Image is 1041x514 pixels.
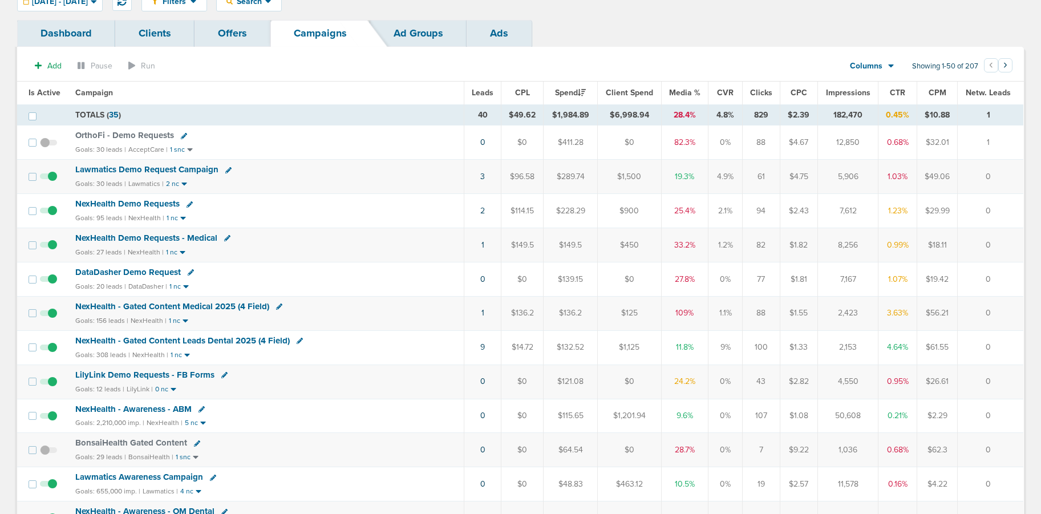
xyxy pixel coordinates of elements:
[878,365,917,399] td: 0.95%
[917,104,958,126] td: $10.88
[480,172,485,181] a: 3
[708,399,743,433] td: 0%
[708,262,743,296] td: 0%
[29,88,60,98] span: Is Active
[128,180,164,188] small: Lawmatics |
[75,335,290,346] span: NexHealth - Gated Content Leads Dental 2025 (4 Field)
[742,330,780,365] td: 100
[147,419,183,427] small: NexHealth |
[780,126,817,160] td: $4.67
[169,317,180,325] small: 1 nc
[958,365,1023,399] td: 0
[708,296,743,330] td: 1.1%
[501,399,544,433] td: $0
[75,438,187,448] span: BonsaiHealth Gated Content
[917,126,958,160] td: $32.01
[75,248,125,257] small: Goals: 27 leads |
[850,60,882,72] span: Columns
[169,282,181,291] small: 1 nc
[958,296,1023,330] td: 0
[780,160,817,194] td: $4.75
[817,330,878,365] td: 2,153
[75,130,174,140] span: OrthoFi - Demo Requests
[75,317,128,325] small: Goals: 156 leads |
[544,365,598,399] td: $121.08
[75,351,130,359] small: Goals: 308 leads |
[128,214,164,222] small: NexHealth |
[480,479,485,489] a: 0
[131,317,167,325] small: NexHealth |
[817,296,878,330] td: 2,423
[661,365,708,399] td: 24.2%
[958,126,1023,160] td: 1
[817,194,878,228] td: 7,612
[917,160,958,194] td: $49.06
[917,228,958,262] td: $18.11
[480,137,485,147] a: 0
[958,330,1023,365] td: 0
[958,228,1023,262] td: 0
[742,262,780,296] td: 77
[890,88,905,98] span: CTR
[958,262,1023,296] td: 0
[75,267,181,277] span: DataDasher Demo Request
[167,214,178,222] small: 1 nc
[817,433,878,467] td: 1,036
[917,296,958,330] td: $56.21
[180,487,193,496] small: 4 nc
[780,296,817,330] td: $1.55
[661,160,708,194] td: 19.3%
[481,308,484,318] a: 1
[966,88,1011,98] span: Netw. Leads
[29,58,68,74] button: Add
[47,61,62,71] span: Add
[878,160,917,194] td: 1.03%
[958,399,1023,433] td: 0
[75,214,126,222] small: Goals: 95 leads |
[544,399,598,433] td: $115.65
[143,487,178,495] small: Lawmatics |
[878,228,917,262] td: 0.99%
[958,433,1023,467] td: 0
[917,330,958,365] td: $61.55
[780,104,817,126] td: $2.39
[817,467,878,501] td: 11,578
[791,88,807,98] span: CPC
[467,20,532,47] a: Ads
[708,330,743,365] td: 9%
[817,160,878,194] td: 5,906
[598,160,661,194] td: $1,500
[742,104,780,126] td: 829
[270,20,370,47] a: Campaigns
[742,467,780,501] td: 19
[917,433,958,467] td: $62.3
[917,262,958,296] td: $19.42
[661,433,708,467] td: 28.7%
[544,330,598,365] td: $132.52
[480,342,485,352] a: 9
[661,296,708,330] td: 109%
[780,194,817,228] td: $2.43
[780,365,817,399] td: $2.82
[661,262,708,296] td: 27.8%
[598,194,661,228] td: $900
[555,88,586,98] span: Spend
[75,472,203,482] span: Lawmatics Awareness Campaign
[742,228,780,262] td: 82
[75,453,126,462] small: Goals: 29 leads |
[661,194,708,228] td: 25.4%
[661,467,708,501] td: 10.5%
[708,467,743,501] td: 0%
[128,282,167,290] small: DataDasher |
[878,104,917,126] td: 0.45%
[780,399,817,433] td: $1.08
[912,62,978,71] span: Showing 1-50 of 207
[185,419,198,427] small: 5 nc
[480,206,485,216] a: 2
[480,411,485,420] a: 0
[917,194,958,228] td: $29.99
[544,433,598,467] td: $64.54
[817,365,878,399] td: 4,550
[708,194,743,228] td: 2.1%
[472,88,493,98] span: Leads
